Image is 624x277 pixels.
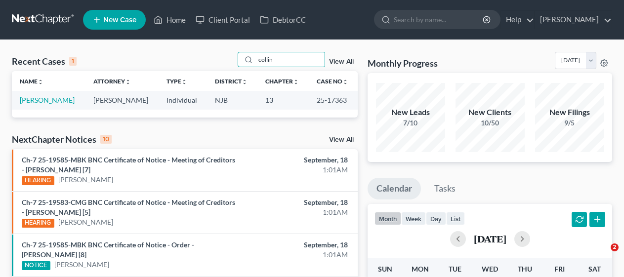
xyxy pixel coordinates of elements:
a: Home [149,11,191,29]
a: Ch-7 25-19585-MBK BNC Certificate of Notice - Order - [PERSON_NAME] [8] [22,240,194,259]
div: 1:01AM [246,250,348,260]
a: Case Nounfold_more [317,78,348,85]
div: September, 18 [246,155,348,165]
a: Calendar [368,178,421,199]
a: Chapterunfold_more [265,78,299,85]
span: Thu [518,265,532,273]
div: 7/10 [376,118,445,128]
a: [PERSON_NAME] [20,96,75,104]
span: Mon [412,265,429,273]
a: DebtorCC [255,11,311,29]
a: [PERSON_NAME] [54,260,109,270]
a: Ch-7 25-19583-CMG BNC Certificate of Notice - Meeting of Creditors - [PERSON_NAME] [5] [22,198,235,216]
a: View All [329,58,354,65]
input: Search by name... [394,10,484,29]
div: New Clients [456,107,525,118]
span: Sun [378,265,392,273]
div: 1:01AM [246,207,348,217]
a: Districtunfold_more [215,78,248,85]
span: Wed [482,265,498,273]
div: New Leads [376,107,445,118]
div: NextChapter Notices [12,133,112,145]
h2: [DATE] [474,234,506,244]
span: Tue [449,265,461,273]
div: HEARING [22,176,54,185]
td: NJB [207,91,257,109]
a: [PERSON_NAME] [535,11,612,29]
iframe: Intercom live chat [590,243,614,267]
div: September, 18 [246,198,348,207]
i: unfold_more [38,79,43,85]
input: Search by name... [255,52,325,67]
a: Nameunfold_more [20,78,43,85]
a: [PERSON_NAME] [58,217,113,227]
div: 1 [69,57,77,66]
td: Individual [159,91,207,109]
span: Sat [588,265,601,273]
button: week [401,212,426,225]
i: unfold_more [293,79,299,85]
div: 10 [100,135,112,144]
div: 10/50 [456,118,525,128]
div: 1:01AM [246,165,348,175]
button: day [426,212,446,225]
span: 2 [611,243,619,251]
div: New Filings [535,107,604,118]
a: Help [501,11,534,29]
td: 13 [257,91,309,109]
a: Tasks [425,178,464,199]
a: Client Portal [191,11,255,29]
a: [PERSON_NAME] [58,175,113,185]
span: Fri [554,265,565,273]
button: month [374,212,401,225]
td: 25-17363 [309,91,358,109]
a: Ch-7 25-19585-MBK BNC Certificate of Notice - Meeting of Creditors - [PERSON_NAME] [7] [22,156,235,174]
h3: Monthly Progress [368,57,438,69]
a: Attorneyunfold_more [93,78,131,85]
i: unfold_more [125,79,131,85]
div: HEARING [22,219,54,228]
div: Recent Cases [12,55,77,67]
a: Typeunfold_more [166,78,187,85]
div: NOTICE [22,261,50,270]
span: New Case [103,16,136,24]
div: 9/5 [535,118,604,128]
div: September, 18 [246,240,348,250]
i: unfold_more [242,79,248,85]
td: [PERSON_NAME] [85,91,159,109]
i: unfold_more [181,79,187,85]
button: list [446,212,465,225]
a: View All [329,136,354,143]
i: unfold_more [342,79,348,85]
